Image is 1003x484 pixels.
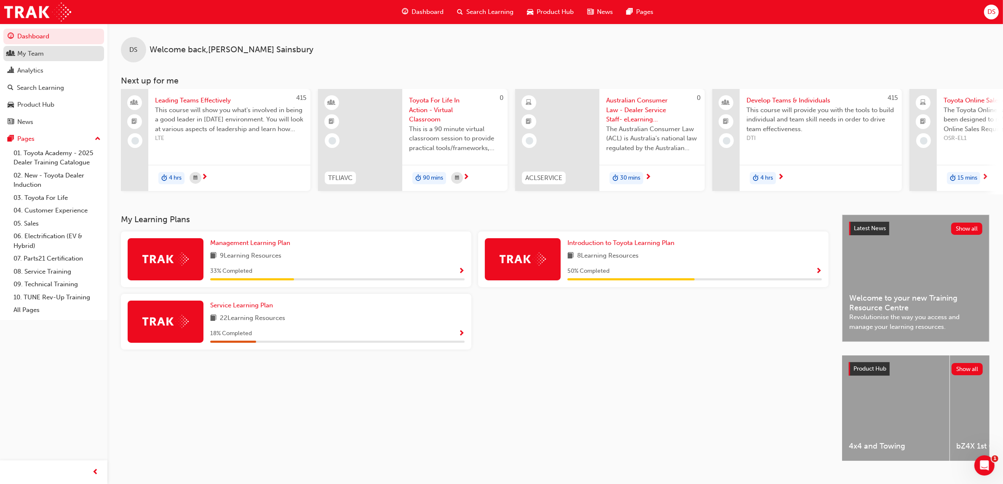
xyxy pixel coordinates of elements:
[155,96,304,105] span: Leading Teams Effectively
[131,137,139,145] span: learningRecordVerb_NONE-icon
[920,137,928,145] span: learningRecordVerb_NONE-icon
[17,66,43,75] div: Analytics
[760,173,773,183] span: 4 hrs
[606,124,698,153] span: The Australian Consumer Law (ACL) is Australia's national law regulated by the Australian Competi...
[17,83,64,93] div: Search Learning
[210,313,217,324] span: book-icon
[3,27,104,131] button: DashboardMy TeamAnalyticsSearch LearningProduct HubNews
[636,7,653,17] span: Pages
[201,174,208,181] span: next-icon
[746,134,895,143] span: DTI
[723,116,729,127] span: booktick-icon
[455,173,459,183] span: calendar-icon
[8,33,14,40] span: guage-icon
[842,355,950,461] a: 4x4 and Towing
[3,46,104,62] a: My Team
[169,173,182,183] span: 4 hrs
[525,173,562,183] span: ACLSERVICE
[210,301,276,310] a: Service Learning Plan
[712,89,902,191] a: 415Develop Teams & IndividualsThis course will provide you with the tools to build individual and...
[402,7,408,17] span: guage-icon
[520,3,580,21] a: car-iconProduct Hub
[3,29,104,44] a: Dashboard
[8,67,14,75] span: chart-icon
[950,173,956,184] span: duration-icon
[132,97,138,108] span: people-icon
[10,291,104,304] a: 10. TUNE Rev-Up Training
[93,467,99,478] span: prev-icon
[142,253,189,266] img: Trak
[500,94,503,102] span: 0
[210,301,273,309] span: Service Learning Plan
[409,96,501,124] span: Toyota For Life In Action - Virtual Classroom
[816,268,822,275] span: Show Progress
[3,80,104,96] a: Search Learning
[210,266,252,276] span: 33 % Completed
[526,116,532,127] span: booktick-icon
[577,251,639,261] span: 8 Learning Resources
[526,137,533,145] span: learningRecordVerb_NONE-icon
[567,239,674,247] span: Introduction to Toyota Learning Plan
[296,94,306,102] span: 415
[210,329,252,339] span: 18 % Completed
[161,173,167,184] span: duration-icon
[107,76,1003,86] h3: Next up for me
[328,173,353,183] span: TFLIAVC
[746,105,895,134] span: This course will provide you with the tools to build individual and team skill needs in order to ...
[10,204,104,217] a: 04. Customer Experience
[854,225,886,232] span: Latest News
[458,268,465,275] span: Show Progress
[992,455,998,462] span: 1
[849,362,983,376] a: Product HubShow all
[952,363,983,375] button: Show all
[645,174,651,181] span: next-icon
[537,7,574,17] span: Product Hub
[3,131,104,147] button: Pages
[697,94,701,102] span: 0
[409,124,501,153] span: This is a 90 minute virtual classroom session to provide practical tools/frameworks, behaviours a...
[155,134,304,143] span: LTE
[17,134,35,144] div: Pages
[849,441,943,451] span: 4x4 and Towing
[849,222,982,235] a: Latest NewsShow all
[17,117,33,127] div: News
[987,7,995,17] span: DS
[318,89,508,191] a: 0TFLIAVCToyota For Life In Action - Virtual ClassroomThis is a 90 minute virtual classroom sessio...
[3,63,104,78] a: Analytics
[723,97,729,108] span: people-icon
[515,89,705,191] a: 0ACLSERVICEAustralian Consumer Law - Dealer Service Staff- eLearning ModuleThe Australian Consume...
[10,278,104,291] a: 09. Technical Training
[395,3,450,21] a: guage-iconDashboard
[121,215,829,224] h3: My Learning Plans
[10,304,104,317] a: All Pages
[842,215,990,342] a: Latest NewsShow allWelcome to your new Training Resource CentreRevolutionise the way you access a...
[4,3,71,22] img: Trak
[567,238,678,248] a: Introduction to Toyota Learning Plan
[423,173,443,183] span: 90 mins
[132,116,138,127] span: booktick-icon
[951,223,983,235] button: Show all
[626,7,633,17] span: pages-icon
[620,173,640,183] span: 30 mins
[974,455,995,476] iframe: Intercom live chat
[130,45,138,55] span: DS
[3,114,104,130] a: News
[210,239,290,247] span: Management Learning Plan
[8,101,14,109] span: car-icon
[329,97,335,108] span: learningResourceType_INSTRUCTOR_LED-icon
[458,266,465,277] button: Show Progress
[8,84,13,92] span: search-icon
[849,312,982,331] span: Revolutionise the way you access and manage your learning resources.
[778,174,784,181] span: next-icon
[620,3,660,21] a: pages-iconPages
[920,116,926,127] span: booktick-icon
[958,173,977,183] span: 15 mins
[527,7,533,17] span: car-icon
[10,147,104,169] a: 01. Toyota Academy - 2025 Dealer Training Catalogue
[329,116,335,127] span: booktick-icon
[415,173,421,184] span: duration-icon
[329,137,336,145] span: learningRecordVerb_NONE-icon
[580,3,620,21] a: news-iconNews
